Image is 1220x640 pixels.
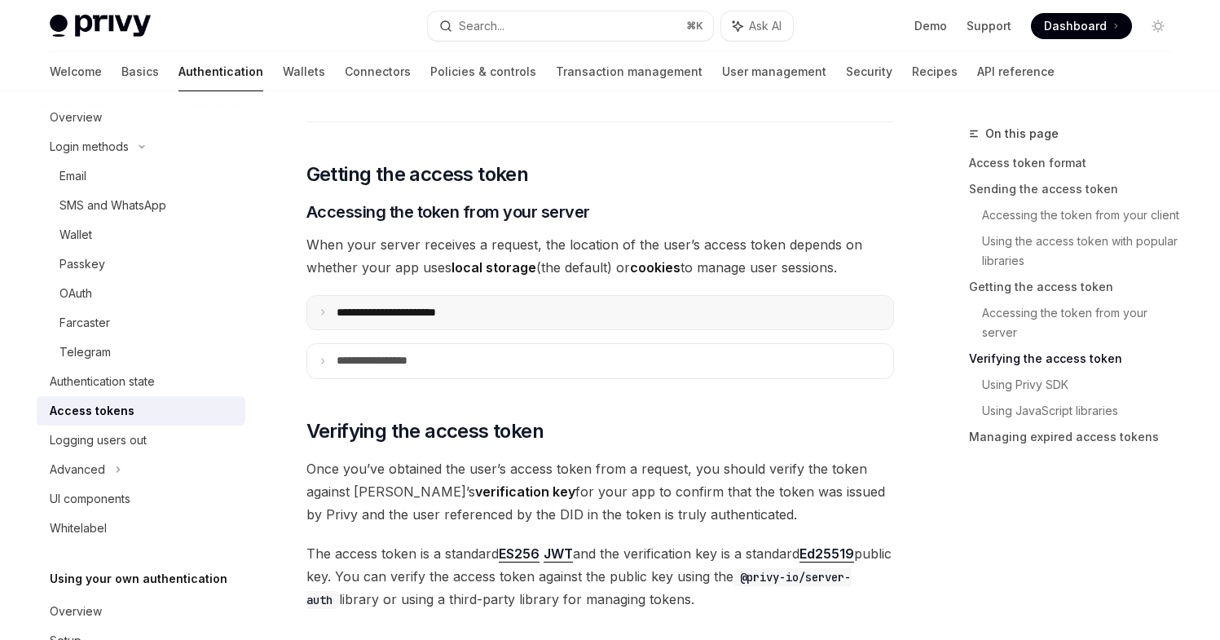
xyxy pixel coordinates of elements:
a: Verifying the access token [969,346,1184,372]
div: Whitelabel [50,519,107,538]
a: Logging users out [37,426,245,455]
button: Toggle dark mode [1145,13,1171,39]
div: SMS and WhatsApp [59,196,166,215]
div: UI components [50,489,130,509]
a: Telegram [37,338,245,367]
a: ES256 [499,545,540,563]
div: Login methods [50,137,129,157]
a: Accessing the token from your client [982,202,1184,228]
a: Using the access token with popular libraries [982,228,1184,274]
a: Authentication [178,52,263,91]
a: Using JavaScript libraries [982,398,1184,424]
a: JWT [544,545,573,563]
a: Authentication state [37,367,245,396]
a: Sending the access token [969,176,1184,202]
a: Transaction management [556,52,702,91]
div: Farcaster [59,313,110,333]
a: Connectors [345,52,411,91]
h5: Using your own authentication [50,569,227,589]
a: Security [846,52,892,91]
a: Overview [37,597,245,626]
span: Verifying the access token [306,418,544,444]
span: ⌘ K [686,20,703,33]
a: Ed25519 [799,545,854,563]
a: Demo [914,18,947,34]
a: OAuth [37,279,245,308]
div: Access tokens [50,401,134,421]
a: Farcaster [37,308,245,338]
a: Recipes [912,52,958,91]
span: When your server receives a request, the location of the user’s access token depends on whether y... [306,233,894,279]
a: Policies & controls [430,52,536,91]
span: Ask AI [749,18,782,34]
div: Logging users out [50,430,147,450]
div: Advanced [50,460,105,479]
a: SMS and WhatsApp [37,191,245,220]
div: Authentication state [50,372,155,391]
div: Search... [459,16,504,36]
div: Passkey [59,254,105,274]
a: Getting the access token [969,274,1184,300]
span: Dashboard [1044,18,1107,34]
a: Support [967,18,1011,34]
a: Passkey [37,249,245,279]
a: Basics [121,52,159,91]
div: Wallet [59,225,92,245]
button: Ask AI [721,11,793,41]
strong: local storage [451,259,536,276]
span: On this page [985,124,1059,143]
strong: verification key [475,483,575,500]
button: Search...⌘K [428,11,713,41]
a: Access tokens [37,396,245,426]
div: Overview [50,602,102,621]
a: Wallets [283,52,325,91]
div: Overview [50,108,102,127]
a: Overview [37,103,245,132]
img: light logo [50,15,151,38]
a: Accessing the token from your server [982,300,1184,346]
div: OAuth [59,284,92,303]
strong: cookies [630,259,680,276]
a: Welcome [50,52,102,91]
code: @privy-io/server-auth [306,568,851,609]
span: Getting the access token [306,161,529,188]
a: Dashboard [1031,13,1132,39]
a: Access token format [969,150,1184,176]
a: Wallet [37,220,245,249]
div: Telegram [59,342,111,362]
span: The access token is a standard and the verification key is a standard public key. You can verify ... [306,542,894,611]
a: Using Privy SDK [982,372,1184,398]
a: User management [722,52,826,91]
a: UI components [37,484,245,514]
a: Managing expired access tokens [969,424,1184,450]
span: Accessing the token from your server [306,201,590,223]
div: Email [59,166,86,186]
span: Once you’ve obtained the user’s access token from a request, you should verify the token against ... [306,457,894,526]
a: Whitelabel [37,514,245,543]
a: API reference [977,52,1055,91]
a: Email [37,161,245,191]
